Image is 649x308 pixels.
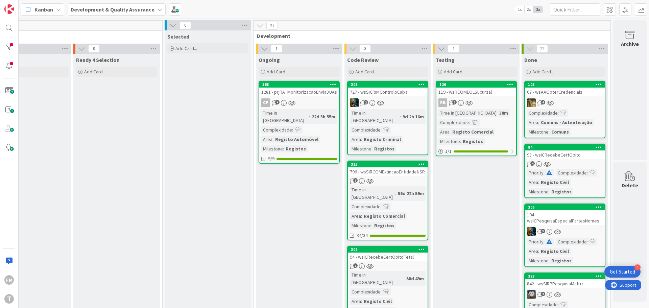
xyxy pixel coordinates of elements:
div: 302 [348,246,428,253]
span: 3 [541,229,545,233]
div: Time in [GEOGRAPHIC_DATA] [438,109,497,117]
span: : [404,275,405,282]
div: Time in [GEOGRAPHIC_DATA] [350,109,400,124]
div: 126 [439,82,516,87]
div: 94 [528,145,605,150]
span: : [381,203,382,210]
div: Registos [550,188,573,195]
span: 9/9 [268,155,274,162]
img: JC [350,98,359,107]
div: 1/1 [436,147,516,156]
span: : [361,212,362,220]
div: Registos [461,138,485,145]
span: 1 [448,45,459,53]
span: : [292,126,293,134]
span: Code Review [347,56,379,63]
span: : [558,109,559,117]
span: 3x [533,6,543,13]
div: JC [525,98,605,107]
div: Priority [527,238,544,245]
div: 30294 - wsICRecebeCertObitoFetal [348,246,428,261]
div: 306 [528,205,605,210]
div: 10567 - wsAAObterCredenciais [525,81,605,96]
span: 34/34 [357,232,368,239]
div: Archive [621,40,639,48]
div: Complexidade [350,203,381,210]
span: : [381,126,382,134]
div: 105 [525,81,605,88]
span: : [538,247,539,255]
b: Development & Quality Assurance [71,6,154,13]
div: Complexidade [556,238,587,245]
span: : [395,190,396,197]
div: 126 [436,81,516,88]
div: Milestone [350,222,371,229]
div: 306104 - wsICPesquisaEspecialPartesNomes [525,204,605,225]
div: 328 [525,273,605,279]
div: Area [350,212,361,220]
div: 306 [525,204,605,210]
img: Visit kanbanzone.com [4,4,14,14]
a: 9493 - wsICRecebeCertObitoPriority:Complexidade:Area:Registo CivilMilestone:Registos [524,144,605,198]
div: Milestone [527,128,549,136]
div: Area [438,128,450,136]
a: 10567 - wsAAObterCredenciaisJCComplexidade:Area:Comuns - AutenticaçãoMilestone:Comuns [524,81,605,138]
div: T [4,294,14,304]
span: Support [14,1,31,9]
div: Milestone [438,138,460,145]
div: 38m [498,109,510,117]
span: 4 [530,161,535,166]
div: Complexidade [527,109,558,117]
div: Milestone [527,188,549,195]
div: JC [525,227,605,236]
div: Area [350,298,361,305]
span: : [381,288,382,295]
span: : [469,119,470,126]
img: LS [527,290,536,299]
span: : [361,136,362,143]
div: 328 [528,274,605,279]
span: Add Card... [444,69,465,75]
span: : [549,257,550,264]
div: 727 - wsSICRIMControloCaixa [348,88,428,96]
div: Registo Comercial [451,128,495,136]
div: 796 - wsSIRCOMExtincaoEntidadeNSR [348,167,428,176]
span: : [309,113,310,120]
span: Done [524,56,537,63]
div: Complexidade [350,288,381,295]
div: 368 [262,82,339,87]
span: 9 [452,100,457,104]
div: LS [525,290,605,299]
div: 842 - wsSIRPPesquisaMatriz [525,279,605,288]
span: : [450,128,451,136]
div: Registos [284,145,308,152]
span: 3 [359,45,371,53]
a: 306104 - wsICPesquisaEspecialPartesNomesJCPriority:Complexidade:Area:Registo CivilMilestone:Registos [524,204,605,267]
a: 126119 - wsRCOMEOLSucursalRBTime in [GEOGRAPHIC_DATA]:38mComplexidade:Area:Registo ComercialMiles... [436,81,517,156]
input: Quick Filter... [550,3,600,16]
div: 22d 3h 55m [310,113,337,120]
div: Complexidade [556,169,587,176]
span: 4 [275,100,280,104]
div: Milestone [350,145,371,152]
div: Complexidade [350,126,381,134]
div: 94 [525,144,605,150]
div: Priority [527,169,544,176]
div: 119 - wsRCOMEOLSucursal [436,88,516,96]
div: Registo Civil [539,179,571,186]
div: 105 [528,82,605,87]
span: : [538,119,539,126]
span: : [361,298,362,305]
div: 302 [351,247,428,252]
div: 4 [634,264,641,270]
span: : [400,113,401,120]
span: Kanban [34,5,53,14]
div: 315 [351,162,428,167]
div: 308727 - wsSICRIMControloCaixa [348,81,428,96]
div: 308 [351,82,428,87]
div: 67 - wsAAObterCredenciais [525,88,605,96]
div: 308 [348,81,428,88]
span: : [544,169,545,176]
div: Registo Civil [362,298,393,305]
div: RB [438,98,447,107]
